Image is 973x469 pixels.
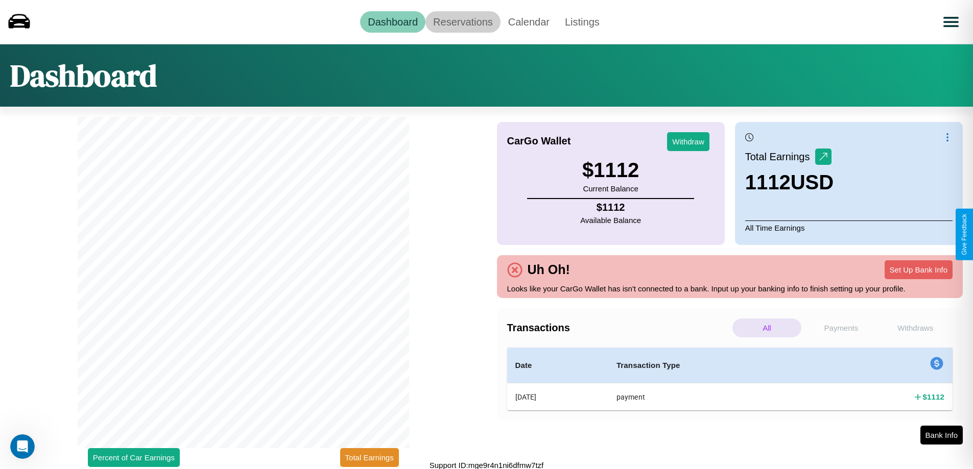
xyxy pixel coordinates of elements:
[580,213,641,227] p: Available Balance
[885,260,953,279] button: Set Up Bank Info
[515,359,600,372] h4: Date
[501,11,557,33] a: Calendar
[580,202,641,213] h4: $ 1112
[507,383,608,411] th: [DATE]
[616,359,815,372] h4: Transaction Type
[425,11,501,33] a: Reservations
[937,8,965,36] button: Open menu
[507,322,730,334] h4: Transactions
[582,182,639,195] p: Current Balance
[557,11,607,33] a: Listings
[881,318,950,337] p: Withdraws
[507,135,571,147] h4: CarGo Wallet
[920,426,963,445] button: Bank Info
[507,348,953,410] table: simple table
[340,448,399,467] button: Total Earnings
[923,391,944,402] h4: $ 1112
[582,159,639,182] h3: $ 1112
[507,282,953,295] p: Looks like your CarGo Wallet has isn't connected to a bank. Input up your banking info to finish ...
[608,383,823,411] th: payment
[10,434,35,459] iframe: Intercom live chat
[745,220,953,235] p: All Time Earnings
[806,318,875,337] p: Payments
[360,11,425,33] a: Dashboard
[732,318,801,337] p: All
[88,448,180,467] button: Percent of Car Earnings
[745,147,815,166] p: Total Earnings
[667,132,709,151] button: Withdraw
[745,171,834,194] h3: 1112 USD
[961,214,968,255] div: Give Feedback
[10,55,157,96] h1: Dashboard
[523,262,575,277] h4: Uh Oh!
